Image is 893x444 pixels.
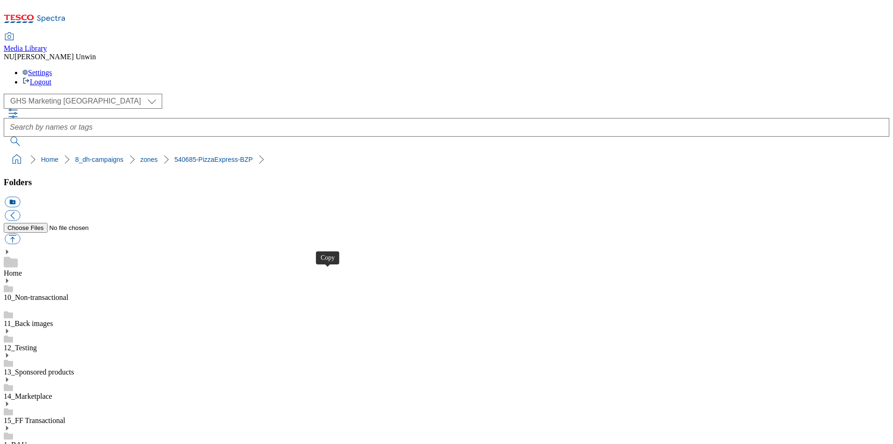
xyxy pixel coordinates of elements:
[4,118,889,137] input: Search by names or tags
[4,392,52,400] a: 14_Marketplace
[4,293,69,301] a: 10_Non-transactional
[4,269,22,277] a: Home
[140,156,158,163] a: zones
[4,368,74,376] a: 13_Sponsored products
[174,156,253,163] a: 540685-PizzaExpress-BZP
[4,44,47,52] span: Media Library
[4,177,889,187] h3: Folders
[41,156,58,163] a: Home
[4,151,889,168] nav: breadcrumb
[4,33,47,53] a: Media Library
[22,78,51,86] a: Logout
[75,156,124,163] a: 8_dh-campaigns
[4,344,37,352] a: 12_Testing
[14,53,96,61] span: [PERSON_NAME] Unwin
[9,152,24,167] a: home
[4,53,14,61] span: NU
[4,416,65,424] a: 15_FF Transactional
[4,319,53,327] a: 11_Back images
[22,69,52,76] a: Settings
